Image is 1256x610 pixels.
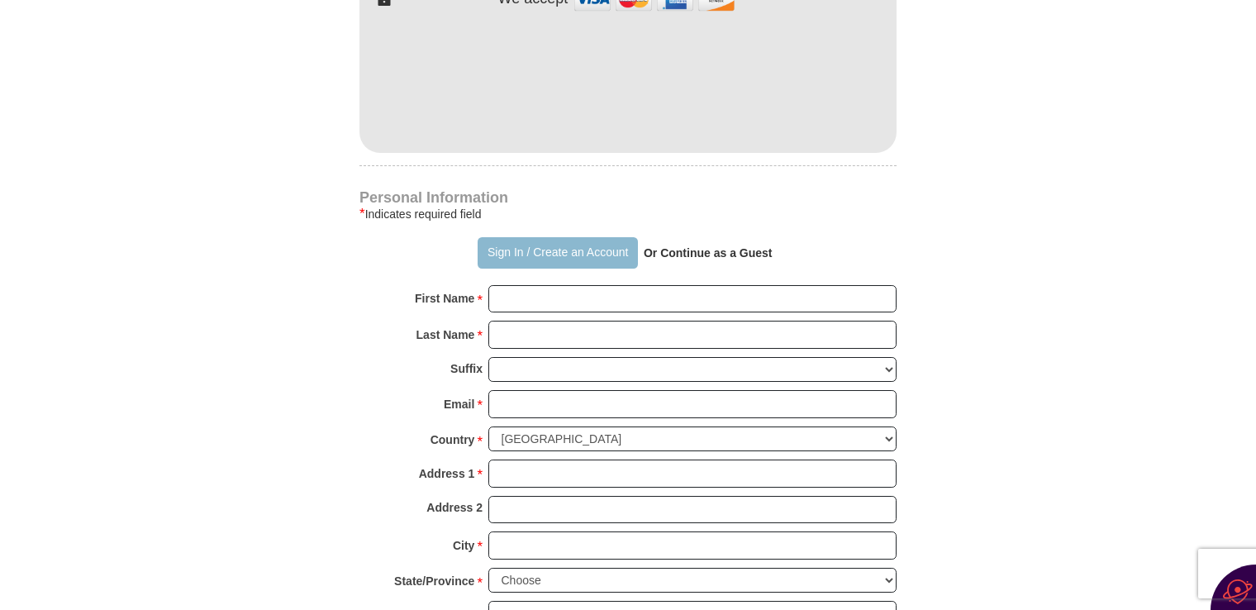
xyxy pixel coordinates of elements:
[450,357,483,380] strong: Suffix
[415,287,474,310] strong: First Name
[644,246,773,260] strong: Or Continue as a Guest
[359,204,897,224] div: Indicates required field
[444,393,474,416] strong: Email
[416,323,475,346] strong: Last Name
[426,496,483,519] strong: Address 2
[431,428,475,451] strong: Country
[419,462,475,485] strong: Address 1
[394,569,474,593] strong: State/Province
[359,191,897,204] h4: Personal Information
[478,237,637,269] button: Sign In / Create an Account
[453,534,474,557] strong: City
